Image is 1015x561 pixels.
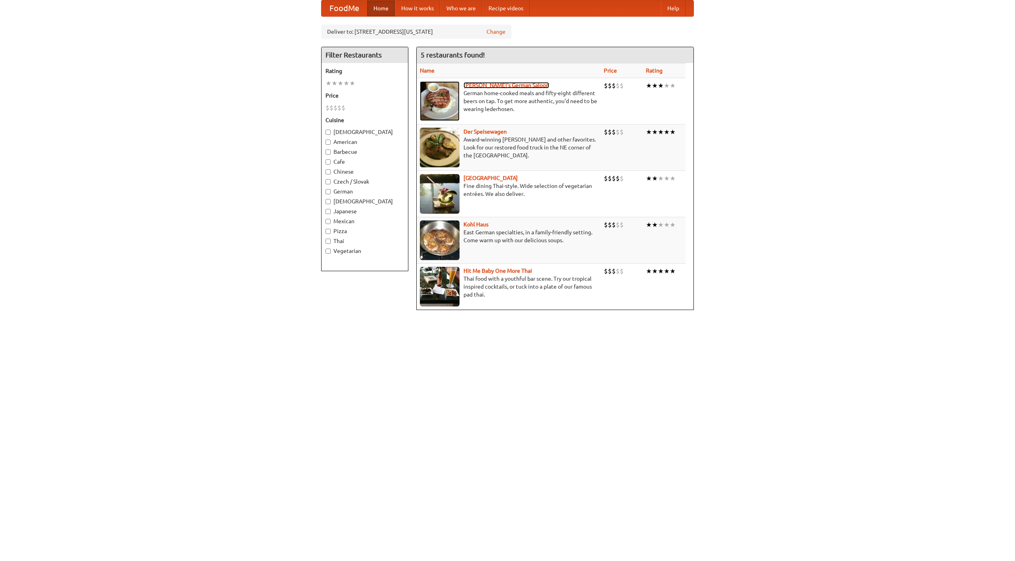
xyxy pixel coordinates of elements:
li: $ [604,220,608,229]
li: $ [604,174,608,183]
label: American [326,138,404,146]
a: Hit Me Baby One More Thai [463,268,532,274]
p: Thai food with a youthful bar scene. Try our tropical inspired cocktails, or tuck into a plate of... [420,275,598,299]
li: $ [604,128,608,136]
img: babythai.jpg [420,267,460,306]
li: $ [608,81,612,90]
li: $ [620,174,624,183]
li: ★ [646,220,652,229]
a: Home [367,0,395,16]
img: kohlhaus.jpg [420,220,460,260]
input: Vegetarian [326,249,331,254]
input: German [326,189,331,194]
li: $ [612,267,616,276]
li: ★ [664,81,670,90]
li: ★ [652,267,658,276]
li: ★ [646,174,652,183]
input: Thai [326,239,331,244]
h5: Cuisine [326,116,404,124]
li: ★ [670,128,676,136]
a: How it works [395,0,440,16]
a: Kohl Haus [463,221,488,228]
li: ★ [658,174,664,183]
a: Price [604,67,617,74]
li: ★ [646,81,652,90]
li: $ [341,103,345,112]
a: Rating [646,67,663,74]
img: speisewagen.jpg [420,128,460,167]
input: [DEMOGRAPHIC_DATA] [326,199,331,204]
a: Der Speisewagen [463,128,507,135]
p: Award-winning [PERSON_NAME] and other favorites. Look for our restored food truck in the NE corne... [420,136,598,159]
label: Chinese [326,168,404,176]
li: $ [620,220,624,229]
li: $ [620,267,624,276]
li: ★ [658,128,664,136]
a: Change [486,28,506,36]
li: $ [604,267,608,276]
li: $ [612,128,616,136]
li: ★ [652,220,658,229]
label: Pizza [326,227,404,235]
li: ★ [326,79,331,88]
li: $ [620,128,624,136]
li: ★ [337,79,343,88]
li: $ [337,103,341,112]
li: ★ [652,174,658,183]
li: $ [604,81,608,90]
input: American [326,140,331,145]
input: [DEMOGRAPHIC_DATA] [326,130,331,135]
label: Thai [326,237,404,245]
li: ★ [652,128,658,136]
li: $ [612,81,616,90]
h5: Rating [326,67,404,75]
p: Fine dining Thai-style. Wide selection of vegetarian entrées. We also deliver. [420,182,598,198]
li: ★ [670,267,676,276]
li: $ [612,174,616,183]
li: $ [620,81,624,90]
p: East German specialties, in a family-friendly setting. Come warm up with our delicious soups. [420,228,598,244]
label: Japanese [326,207,404,215]
li: ★ [670,81,676,90]
h4: Filter Restaurants [322,47,408,63]
input: Mexican [326,219,331,224]
li: ★ [646,128,652,136]
label: Cafe [326,158,404,166]
li: ★ [664,174,670,183]
a: FoodMe [322,0,367,16]
li: ★ [343,79,349,88]
li: ★ [658,267,664,276]
li: ★ [331,79,337,88]
h5: Price [326,92,404,100]
input: Japanese [326,209,331,214]
input: Barbecue [326,149,331,155]
li: ★ [646,267,652,276]
ng-pluralize: 5 restaurants found! [421,51,485,59]
label: Mexican [326,217,404,225]
a: Who we are [440,0,482,16]
li: ★ [670,220,676,229]
b: [GEOGRAPHIC_DATA] [463,175,518,181]
li: $ [612,220,616,229]
label: German [326,188,404,195]
img: satay.jpg [420,174,460,214]
li: ★ [658,81,664,90]
li: $ [616,174,620,183]
a: [PERSON_NAME]'s German Saloon [463,82,549,88]
p: German home-cooked meals and fifty-eight different beers on tap. To get more authentic, you'd nee... [420,89,598,113]
a: Name [420,67,435,74]
li: $ [326,103,329,112]
li: $ [608,267,612,276]
li: $ [616,267,620,276]
li: $ [608,128,612,136]
li: ★ [664,128,670,136]
li: ★ [349,79,355,88]
img: esthers.jpg [420,81,460,121]
li: ★ [652,81,658,90]
a: Recipe videos [482,0,530,16]
label: Czech / Slovak [326,178,404,186]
